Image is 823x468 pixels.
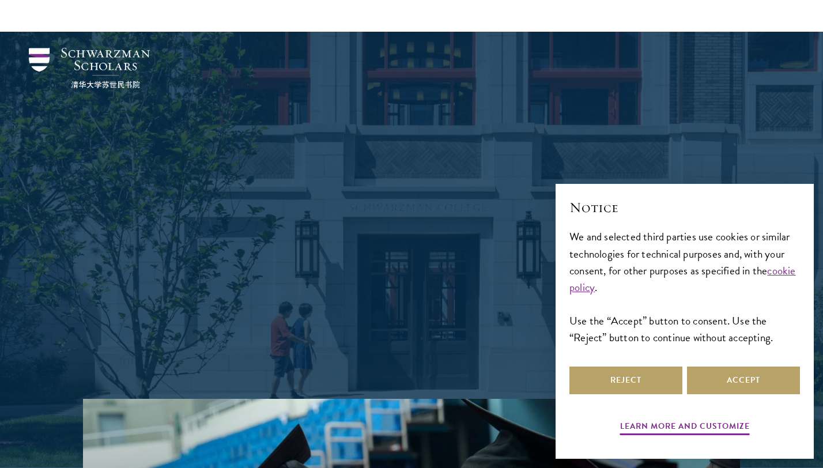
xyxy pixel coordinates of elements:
[569,228,800,345] div: We and selected third parties use cookies or similar technologies for technical purposes and, wit...
[687,367,800,394] button: Accept
[569,367,682,394] button: Reject
[620,419,750,437] button: Learn more and customize
[569,262,796,296] a: cookie policy
[29,48,150,88] img: Schwarzman Scholars
[569,198,800,217] h2: Notice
